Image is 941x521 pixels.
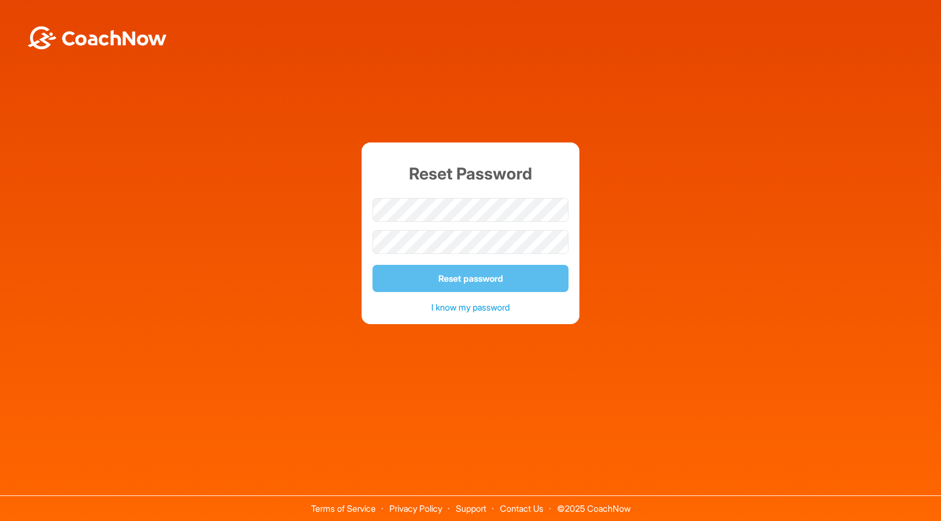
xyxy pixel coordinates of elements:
h1: Reset Password [372,153,569,194]
button: Reset password [372,265,569,292]
a: Support [456,503,486,514]
span: © 2025 CoachNow [552,496,636,513]
a: Terms of Service [311,503,376,514]
a: I know my password [431,302,510,313]
a: Privacy Policy [389,503,442,514]
img: BwLJSsUCoWCh5upNqxVrqldRgqLPVwmV24tXu5FoVAoFEpwwqQ3VIfuoInZCoVCoTD4vwADAC3ZFMkVEQFDAAAAAElFTkSuQmCC [26,26,168,49]
a: Contact Us [500,503,543,514]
